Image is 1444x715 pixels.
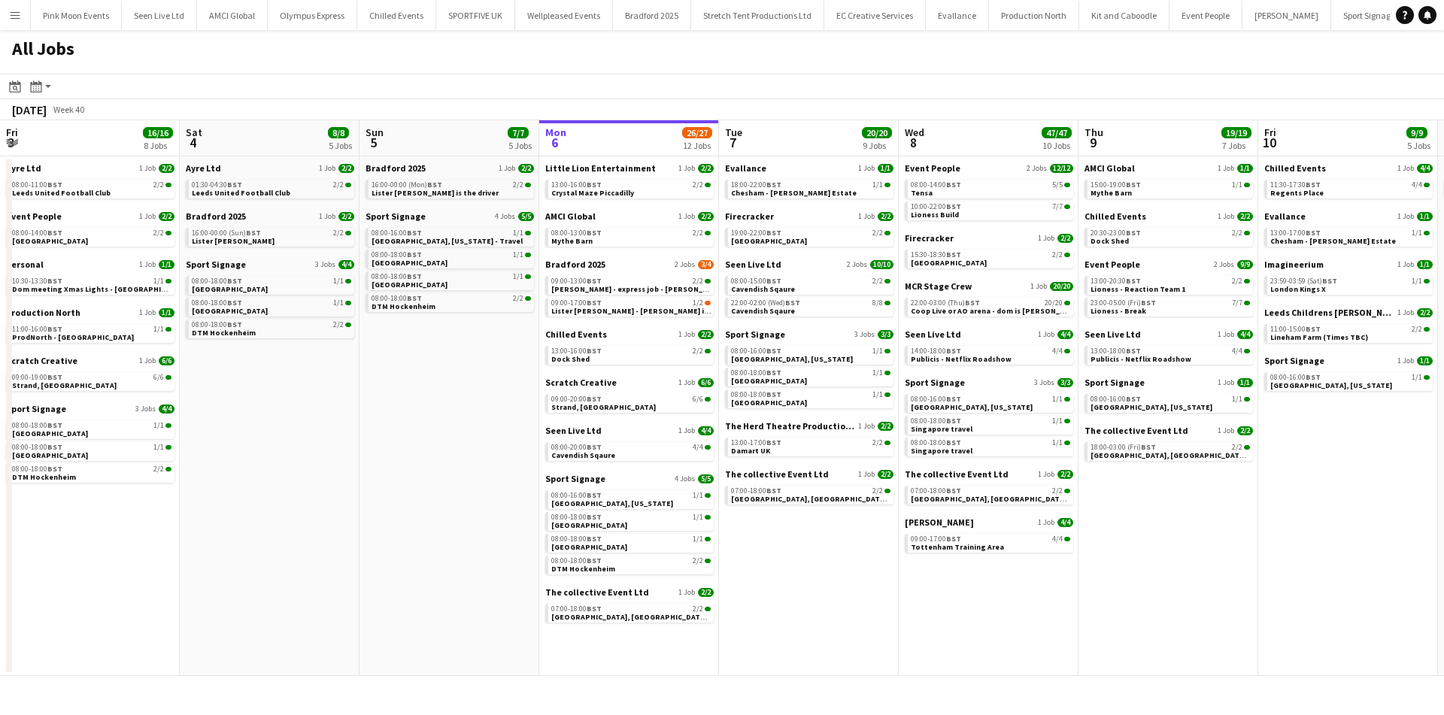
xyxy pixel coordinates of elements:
div: MCR Stage Crew1 Job20/2022:00-03:00 (Thu)BST20/20Coop Live or AO arena - dom is [PERSON_NAME] [905,280,1073,329]
span: BST [47,276,62,286]
a: 11:30-17:30BST4/4Regents Place [1270,180,1430,197]
span: BST [587,276,602,286]
span: 08:00-14:00 [12,229,62,237]
a: 22:00-02:00 (Wed)BST8/8Cavendish Sqaure [731,298,890,315]
a: Firecracker1 Job2/2 [905,232,1073,244]
a: AMCI Global1 Job1/1 [1085,162,1253,174]
span: BST [227,298,242,308]
a: 23:59-03:59 (Sat)BST1/1London Kings X [1270,276,1430,293]
span: 1 Job [499,164,515,173]
span: Singapore [192,306,268,316]
span: 08:00-18:00 [372,273,422,280]
button: Evallance [926,1,989,30]
span: BST [587,228,602,238]
span: 1/1 [1417,260,1433,269]
span: Lister mills lisa - sam is the driver [372,188,499,198]
a: 18:00-22:00BST1/1Chesham - [PERSON_NAME] Estate [731,180,890,197]
span: Imagineerium [1264,259,1324,270]
div: Ayre Ltd1 Job2/208:00-11:00BST2/2Leeds United Football Club [6,162,174,211]
span: 15:00-19:00 [1091,181,1141,189]
a: Bradford 20252 Jobs3/4 [545,259,714,270]
span: 1 Job [1218,212,1234,221]
a: 08:00-16:00BST1/1[GEOGRAPHIC_DATA], [US_STATE] - Travel [372,228,531,245]
span: 1/1 [159,260,174,269]
span: Sport Signage [186,259,246,270]
span: 08:00-13:00 [551,229,602,237]
span: 7/7 [1052,203,1063,211]
span: BST [407,228,422,238]
button: Chilled Events [357,1,436,30]
div: Bradford 20251 Job2/216:00-00:00 (Sun)BST2/2Lister [PERSON_NAME] [186,211,354,259]
span: 16:00-00:00 (Mon) [372,181,442,189]
a: 09:00-17:00BST1/2Lister [PERSON_NAME] - [PERSON_NAME] is van driver [551,298,711,315]
span: 2/2 [333,321,344,329]
span: 2/2 [872,277,883,285]
span: BST [587,180,602,189]
span: 13:00-20:30 [1091,277,1141,285]
span: 1 Job [1397,164,1414,173]
span: 1/1 [513,273,523,280]
span: 08:00-16:00 [372,229,422,237]
span: Bradford 2025 [545,259,605,270]
span: 1 Job [139,212,156,221]
span: 20/20 [1050,282,1073,291]
span: 2/2 [1052,251,1063,259]
a: 08:00-18:00BST1/1[GEOGRAPHIC_DATA] [192,276,351,293]
span: Lisa - express job - lister mills to Bingley [551,284,875,294]
span: Bradford 2025 [186,211,246,222]
button: Stretch Tent Productions Ltd [691,1,824,30]
span: 1/1 [159,308,174,317]
div: Personal1 Job1/110:30-13:30BST1/1Dom meeting Xmas Lights - [GEOGRAPHIC_DATA] [6,259,174,307]
span: BST [785,298,800,308]
button: [PERSON_NAME] [1242,1,1331,30]
a: Imagineerium1 Job1/1 [1264,259,1433,270]
span: 3/4 [698,260,714,269]
span: 2/2 [518,164,534,173]
a: Seen Live Ltd2 Jobs10/10 [725,259,893,270]
span: 4/4 [1417,164,1433,173]
span: 2 Jobs [675,260,695,269]
div: Event People2 Jobs12/1208:00-14:00BST5/5Tensa10:00-22:00BST7/7Lioness Build [905,162,1073,232]
span: 08:00-18:00 [192,321,242,329]
span: 20/20 [1045,299,1063,307]
span: 2/2 [878,212,893,221]
a: 08:00-11:00BST2/2Leeds United Football Club [12,180,171,197]
span: Leeds United Football Club [192,188,290,198]
span: 10/10 [870,260,893,269]
div: Firecracker1 Job2/219:00-22:00BST2/2[GEOGRAPHIC_DATA] [725,211,893,259]
div: Evallance1 Job1/113:00-17:00BST1/1Chesham - [PERSON_NAME] Estate [1264,211,1433,259]
a: Ayre Ltd1 Job2/2 [6,162,174,174]
a: 10:30-13:30BST1/1Dom meeting Xmas Lights - [GEOGRAPHIC_DATA] [12,276,171,293]
a: Firecracker1 Job2/2 [725,211,893,222]
span: 08:00-18:00 [372,295,422,302]
a: 22:00-03:00 (Thu)BST20/20Coop Live or AO arena - dom is [PERSON_NAME] [911,298,1070,315]
span: 2/2 [698,212,714,221]
span: Cavendish Sqaure [731,306,795,316]
span: 1/1 [333,299,344,307]
span: 2/2 [1232,277,1242,285]
span: 2/2 [1237,212,1253,221]
span: 08:00-11:00 [12,181,62,189]
div: Firecracker1 Job2/215:30-18:30BST2/2[GEOGRAPHIC_DATA] [905,232,1073,280]
button: Kit and Caboodle [1079,1,1169,30]
span: 08:00-18:00 [372,251,422,259]
span: BST [766,228,781,238]
button: Bradford 2025 [613,1,691,30]
a: 08:00-18:00BST1/1[GEOGRAPHIC_DATA] [372,271,531,289]
a: 20:30-23:00BST2/2Dock Shed [1091,228,1250,245]
span: 1 Job [1038,234,1054,243]
span: 1/1 [153,277,164,285]
span: BST [1126,180,1141,189]
span: 1/2 [693,299,703,307]
span: 22:00-03:00 (Thu) [911,299,980,307]
span: Event People [905,162,960,174]
span: Ayre Ltd [186,162,221,174]
span: Lister mills lisa [192,236,275,246]
span: 1 Job [678,212,695,221]
span: 2/2 [153,181,164,189]
span: 08:00-14:00 [911,181,961,189]
span: Coop Live or AO arena - dom is connor [911,306,1082,316]
span: Production North [6,307,80,318]
span: 2/2 [338,212,354,221]
span: 2/2 [338,164,354,173]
